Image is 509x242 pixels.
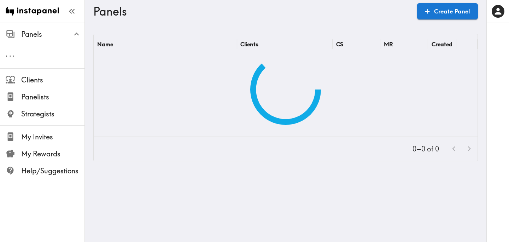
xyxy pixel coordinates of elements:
[21,166,84,176] span: Help/Suggestions
[13,50,15,58] span: .
[21,132,84,142] span: My Invites
[21,29,84,39] span: Panels
[21,149,84,159] span: My Rewards
[417,3,478,19] a: Create Panel
[413,144,439,154] p: 0–0 of 0
[97,41,113,48] div: Name
[384,41,393,48] div: MR
[9,50,11,58] span: .
[93,5,411,18] h3: Panels
[6,50,8,58] span: .
[240,41,258,48] div: Clients
[21,75,84,85] span: Clients
[432,41,452,48] div: Created
[336,41,343,48] div: CS
[21,92,84,102] span: Panelists
[21,109,84,119] span: Strategists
